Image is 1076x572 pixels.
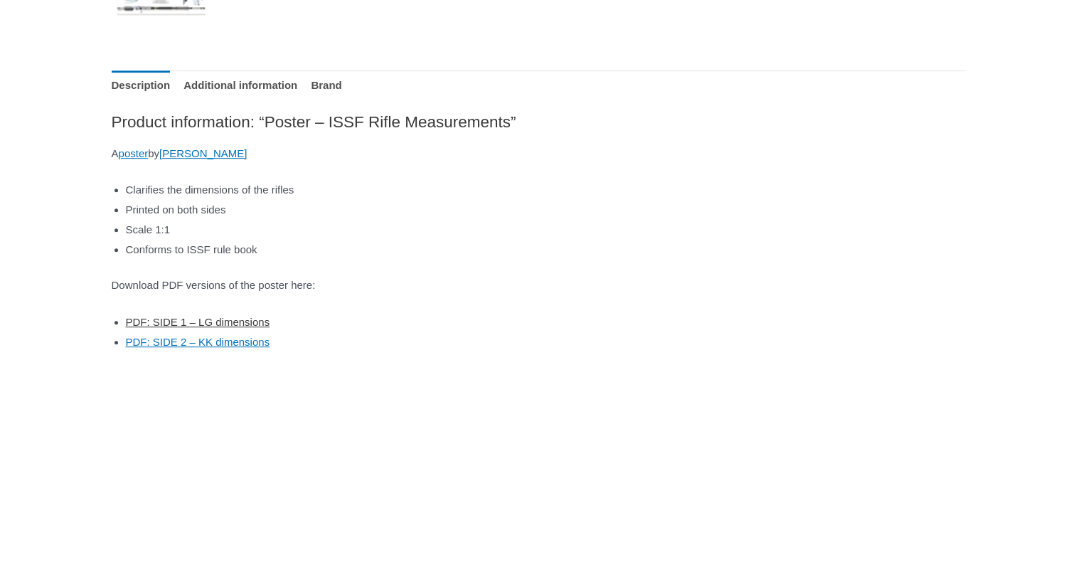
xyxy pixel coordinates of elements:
h2: Product information: “Poster – ISSF Rifle Measurements” [112,112,965,132]
li: Clarifies the dimensions of the rifles [126,180,965,200]
a: poster [119,147,149,159]
p: A by [112,144,965,164]
a: [PERSON_NAME] [159,147,247,159]
li: Printed on both sides [126,200,965,220]
a: Description [112,70,171,101]
a: Additional information [183,70,297,101]
li: Scale 1:1 [126,220,965,240]
li: Conforms to ISSF rule book [126,240,965,260]
a: PDF: SIDE 1 – LG dimensions [126,316,270,328]
p: Download PDF versions of the poster here: [112,275,965,295]
a: PDF: SIDE 2 – KK dimensions [126,336,270,348]
a: Brand [311,70,341,101]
